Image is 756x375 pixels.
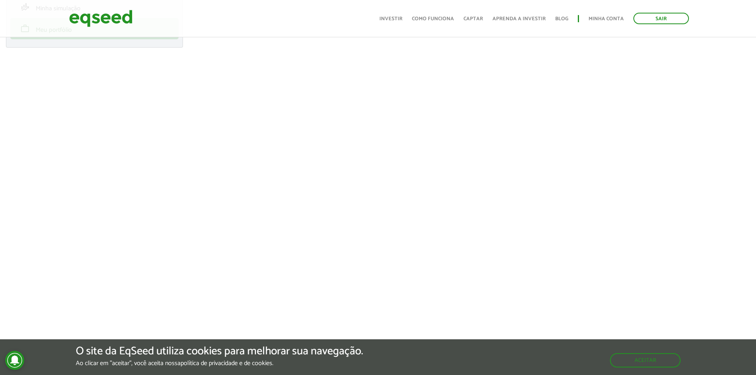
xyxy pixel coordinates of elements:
[412,16,454,21] a: Como funciona
[610,353,681,367] button: Aceitar
[379,16,402,21] a: Investir
[181,360,272,367] a: política de privacidade e de cookies
[76,345,363,358] h5: O site da EqSeed utiliza cookies para melhorar sua navegação.
[492,16,546,21] a: Aprenda a investir
[69,8,133,29] img: EqSeed
[464,16,483,21] a: Captar
[633,13,689,24] a: Sair
[76,360,363,367] p: Ao clicar em "aceitar", você aceita nossa .
[589,16,624,21] a: Minha conta
[555,16,568,21] a: Blog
